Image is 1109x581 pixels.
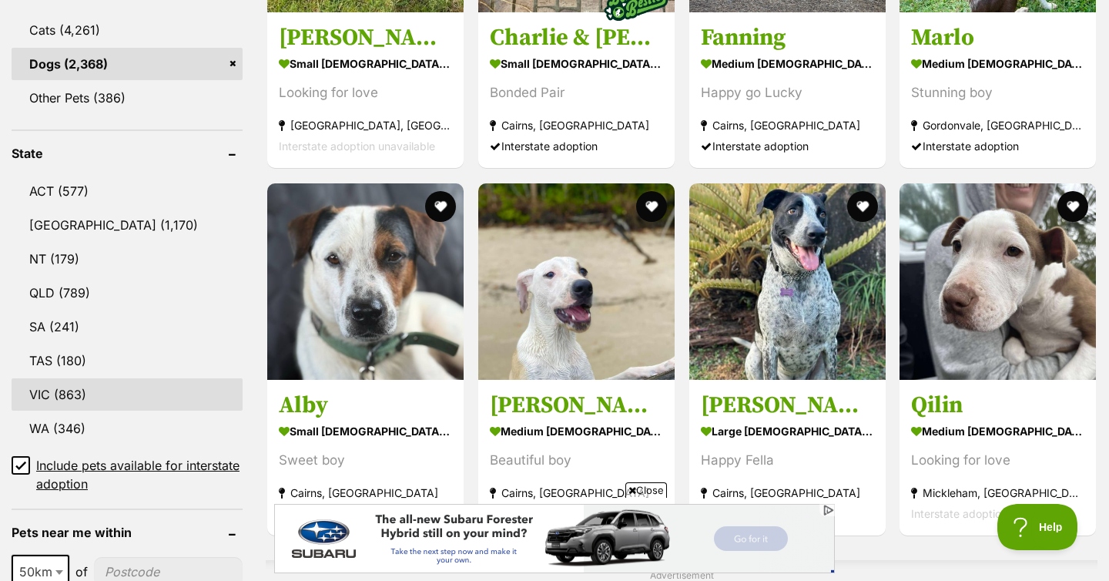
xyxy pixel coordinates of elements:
a: Include pets available for interstate adoption [12,456,243,493]
h3: Fanning [701,24,874,53]
a: ACT (577) [12,175,243,207]
a: Alby small [DEMOGRAPHIC_DATA] Dog Sweet boy Cairns, [GEOGRAPHIC_DATA] Interstate adoption [267,379,464,536]
h3: Charlie & [PERSON_NAME] [490,24,663,53]
button: favourite [636,191,667,222]
strong: Cairns, [GEOGRAPHIC_DATA] [279,482,452,503]
div: Stunning boy [911,83,1084,104]
strong: [GEOGRAPHIC_DATA], [GEOGRAPHIC_DATA] [279,116,452,136]
header: Pets near me within [12,526,243,539]
div: Bonded Pair [490,83,663,104]
a: [GEOGRAPHIC_DATA] (1,170) [12,209,243,241]
img: Alby - Jack Russell Terrier Dog [267,183,464,380]
img: Qilin - Staffordshire Bull Terrier Dog [900,183,1096,380]
a: Charlie & [PERSON_NAME] small [DEMOGRAPHIC_DATA] Dog Bonded Pair Cairns, [GEOGRAPHIC_DATA] Inters... [478,12,675,169]
h3: [PERSON_NAME] [279,24,452,53]
header: State [12,146,243,160]
strong: medium [DEMOGRAPHIC_DATA] Dog [911,53,1084,76]
h3: [PERSON_NAME] [701,391,874,420]
iframe: Advertisement [274,504,835,573]
span: Interstate adoption unavailable [279,140,435,153]
button: favourite [425,191,456,222]
strong: medium [DEMOGRAPHIC_DATA] Dog [490,420,663,442]
a: Fanning medium [DEMOGRAPHIC_DATA] Dog Happy go Lucky Cairns, [GEOGRAPHIC_DATA] Interstate adoption [689,12,886,169]
a: NT (179) [12,243,243,275]
div: Happy go Lucky [701,83,874,104]
a: TAS (180) [12,344,243,377]
a: Marlo medium [DEMOGRAPHIC_DATA] Dog Stunning boy Gordonvale, [GEOGRAPHIC_DATA] Interstate adoption [900,12,1096,169]
h3: Alby [279,391,452,420]
span: Interstate adoption unavailable [911,507,1067,520]
a: [PERSON_NAME] small [DEMOGRAPHIC_DATA] Dog Looking for love [GEOGRAPHIC_DATA], [GEOGRAPHIC_DATA] ... [267,12,464,169]
strong: Cairns, [GEOGRAPHIC_DATA] [701,482,874,503]
div: Looking for love [279,83,452,104]
strong: Gordonvale, [GEOGRAPHIC_DATA] [911,116,1084,136]
div: Looking for love [911,450,1084,471]
a: Other Pets (386) [12,82,243,114]
a: [PERSON_NAME] medium [DEMOGRAPHIC_DATA] Dog Beautiful boy Cairns, [GEOGRAPHIC_DATA] Interstate ad... [478,379,675,536]
div: Sweet boy [279,450,452,471]
div: Interstate adoption [701,503,874,524]
a: Cats (4,261) [12,14,243,46]
strong: medium [DEMOGRAPHIC_DATA] Dog [701,53,874,76]
strong: Cairns, [GEOGRAPHIC_DATA] [490,482,663,503]
span: Include pets available for interstate adoption [36,456,243,493]
a: Dogs (2,368) [12,48,243,80]
a: [PERSON_NAME] large [DEMOGRAPHIC_DATA] Dog Happy Fella Cairns, [GEOGRAPHIC_DATA] Interstate adoption [689,379,886,536]
span: Close [625,482,667,498]
div: Happy Fella [701,450,874,471]
a: Qilin medium [DEMOGRAPHIC_DATA] Dog Looking for love Mickleham, [GEOGRAPHIC_DATA] Interstate adop... [900,379,1096,536]
div: Beautiful boy [490,450,663,471]
strong: small [DEMOGRAPHIC_DATA] Dog [279,53,452,76]
strong: Cairns, [GEOGRAPHIC_DATA] [490,116,663,136]
h3: Marlo [911,24,1084,53]
div: Interstate adoption [701,136,874,157]
div: Interstate adoption [911,136,1084,157]
strong: Mickleham, [GEOGRAPHIC_DATA] [911,482,1084,503]
button: favourite [846,191,877,222]
a: VIC (863) [12,378,243,411]
img: Hector - German Shorthaired Pointer Dog [689,183,886,380]
strong: small [DEMOGRAPHIC_DATA] Dog [490,53,663,76]
h3: [PERSON_NAME] [490,391,663,420]
iframe: Help Scout Beacon - Open [997,504,1078,550]
h3: Qilin [911,391,1084,420]
button: favourite [1057,191,1088,222]
strong: medium [DEMOGRAPHIC_DATA] Dog [911,420,1084,442]
div: Interstate adoption [490,136,663,157]
a: QLD (789) [12,277,243,309]
a: SA (241) [12,311,243,343]
strong: large [DEMOGRAPHIC_DATA] Dog [701,420,874,442]
img: Harlen - Mastiff Dog [478,183,675,380]
a: WA (346) [12,412,243,445]
span: of [75,563,88,581]
strong: small [DEMOGRAPHIC_DATA] Dog [279,420,452,442]
strong: Cairns, [GEOGRAPHIC_DATA] [701,116,874,136]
